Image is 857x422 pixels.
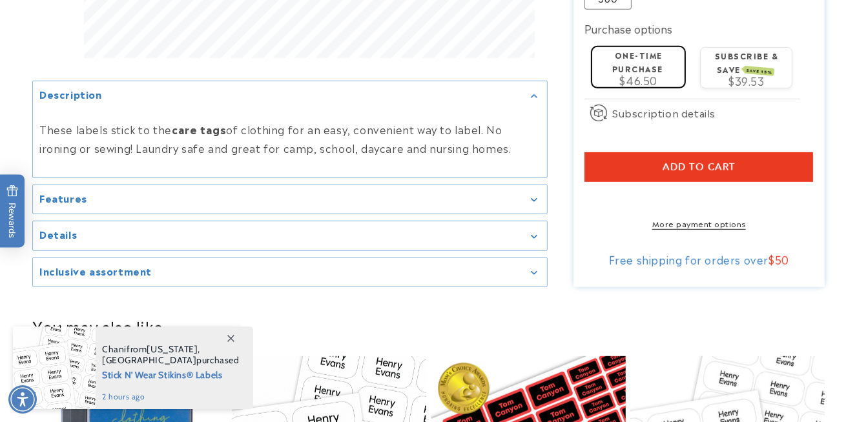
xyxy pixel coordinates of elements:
[584,217,813,229] a: More payment options
[147,343,198,355] span: [US_STATE]
[102,366,240,382] span: Stick N' Wear Stikins® Labels
[33,258,547,287] summary: Inclusive assortment
[102,391,240,403] span: 2 hours ago
[33,221,547,250] summary: Details
[744,66,774,76] span: SAVE 15%
[39,265,152,277] h2: Inclusive assortment
[32,316,825,336] h2: You may also like
[8,385,37,414] div: Accessibility Menu
[769,252,775,267] span: $
[39,88,102,101] h2: Description
[39,228,77,241] h2: Details
[39,192,87,205] h2: Features
[584,152,813,182] button: Add to cart
[612,49,663,74] label: One-time purchase
[102,343,127,355] span: Chani
[775,252,789,267] span: 50
[584,21,672,36] label: Purchase options
[33,185,547,214] summary: Features
[663,161,736,173] span: Add to cart
[715,50,779,75] label: Subscribe & save
[39,120,541,157] p: These labels stick to the of clothing for an easy, convenient way to label. No ironing or sewing!...
[33,81,547,110] summary: Description
[612,105,716,121] span: Subscription details
[728,73,765,88] span: $39.53
[6,185,19,239] span: Rewards
[619,72,657,88] span: $46.50
[584,253,813,266] div: Free shipping for orders over
[102,344,240,366] span: from , purchased
[172,121,226,137] strong: care tags
[102,354,196,366] span: [GEOGRAPHIC_DATA]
